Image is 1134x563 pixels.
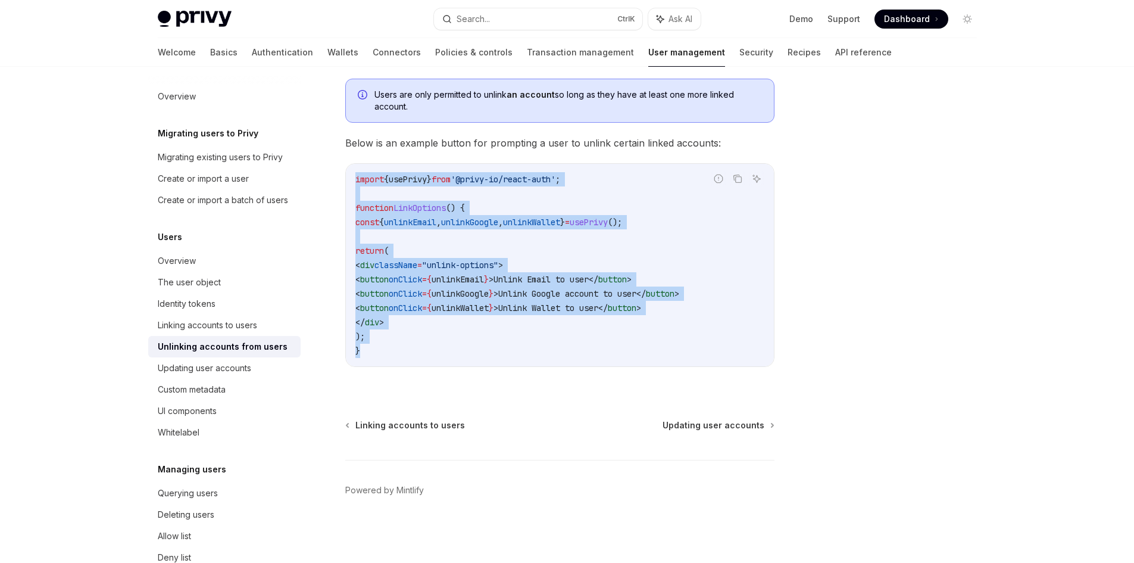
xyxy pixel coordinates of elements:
span: button [646,288,674,299]
a: Linking accounts to users [148,315,301,336]
div: Migrating existing users to Privy [158,150,283,164]
span: } [427,174,432,185]
a: Transaction management [527,38,634,67]
span: { [427,288,432,299]
a: Connectors [373,38,421,67]
div: Search... [457,12,490,26]
a: Wallets [327,38,358,67]
img: light logo [158,11,232,27]
a: Identity tokens [148,293,301,315]
span: onClick [389,274,422,285]
span: < [355,274,360,285]
button: Ask AI [648,8,701,30]
a: The user object [148,272,301,293]
span: unlinkGoogle [432,288,489,299]
span: Unlink Wallet to user [498,303,598,313]
span: = [417,260,422,270]
span: > [379,317,384,328]
span: { [384,174,389,185]
div: Whitelabel [158,425,199,440]
span: > [674,288,679,299]
span: button [598,274,627,285]
div: Querying users [158,486,218,500]
span: > [498,260,503,270]
span: div [365,317,379,328]
span: usePrivy [389,174,427,185]
span: Dashboard [884,13,930,25]
h5: Migrating users to Privy [158,126,258,141]
span: } [484,274,489,285]
span: () { [446,203,465,213]
span: } [489,303,493,313]
span: from [432,174,451,185]
a: Querying users [148,483,301,504]
a: Deleting users [148,504,301,525]
span: { [427,303,432,313]
div: The user object [158,275,221,290]
span: ); [355,331,365,342]
a: Overview [148,86,301,107]
span: } [489,288,493,299]
svg: Info [358,90,370,102]
a: Create or import a batch of users [148,189,301,211]
button: Report incorrect code [711,171,726,186]
span: } [355,346,360,356]
span: } [560,217,565,228]
span: ; [555,174,560,185]
strong: an account [507,89,555,99]
span: unlinkEmail [384,217,436,228]
a: Demo [789,13,813,25]
span: < [355,303,360,313]
span: </ [589,274,598,285]
a: Unlinking accounts from users [148,336,301,357]
a: Updating user accounts [663,419,773,431]
span: < [355,288,360,299]
span: Ask AI [668,13,692,25]
span: = [422,274,427,285]
span: (); [608,217,622,228]
a: API reference [835,38,892,67]
span: Below is an example button for prompting a user to unlink certain linked accounts: [345,135,774,151]
span: , [498,217,503,228]
span: ( [384,245,389,256]
span: Unlink Google account to user [498,288,636,299]
a: Allow list [148,525,301,547]
a: Recipes [788,38,821,67]
span: className [374,260,417,270]
span: Linking accounts to users [355,419,465,431]
span: { [379,217,384,228]
a: Policies & controls [435,38,513,67]
a: Welcome [158,38,196,67]
div: Overview [158,254,196,268]
span: = [422,303,427,313]
span: button [608,303,636,313]
a: Security [739,38,773,67]
div: Create or import a user [158,172,249,186]
div: Allow list [158,529,191,543]
a: Authentication [252,38,313,67]
div: Identity tokens [158,297,215,311]
span: { [427,274,432,285]
span: Ctrl K [617,14,635,24]
a: Create or import a user [148,168,301,189]
span: unlinkWallet [503,217,560,228]
span: return [355,245,384,256]
span: > [493,288,498,299]
div: Unlinking accounts from users [158,340,288,354]
div: Updating user accounts [158,361,251,375]
a: Whitelabel [148,422,301,443]
button: Copy the contents from the code block [730,171,745,186]
a: Support [827,13,860,25]
span: usePrivy [570,217,608,228]
span: = [422,288,427,299]
div: UI components [158,404,217,418]
h5: Users [158,230,182,244]
a: Basics [210,38,238,67]
span: import [355,174,384,185]
span: button [360,288,389,299]
span: unlinkEmail [432,274,484,285]
a: Linking accounts to users [346,419,465,431]
span: onClick [389,303,422,313]
span: div [360,260,374,270]
span: function [355,203,393,213]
